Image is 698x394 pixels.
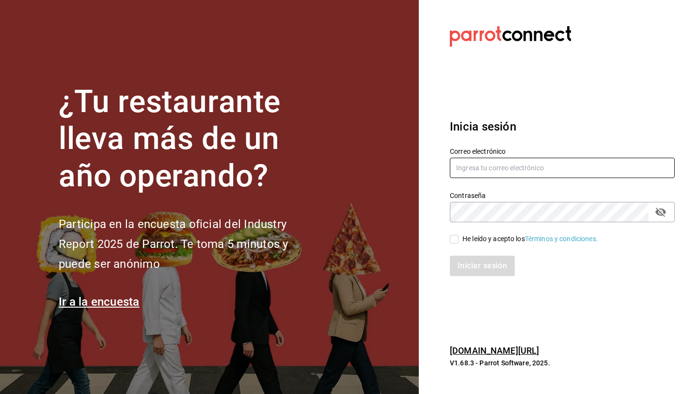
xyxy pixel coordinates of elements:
[450,192,675,198] label: Contraseña
[59,83,320,195] h1: ¿Tu restaurante lleva más de un año operando?
[59,295,140,309] a: Ir a la encuesta
[450,358,675,368] p: V1.68.3 - Parrot Software, 2025.
[450,148,675,154] label: Correo electrónico
[462,234,598,244] div: He leído y acepto los
[450,158,675,178] input: Ingresa tu correo electrónico
[59,214,320,274] h2: Participa en la encuesta oficial del Industry Report 2025 de Parrot. Te toma 5 minutos y puede se...
[652,204,669,220] button: passwordField
[450,118,675,135] h3: Inicia sesión
[525,235,598,243] a: Términos y condiciones.
[450,345,539,356] a: [DOMAIN_NAME][URL]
